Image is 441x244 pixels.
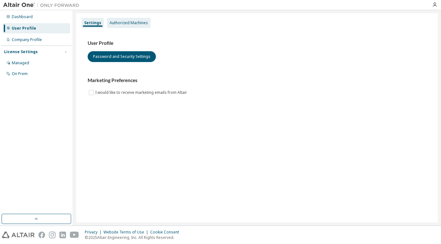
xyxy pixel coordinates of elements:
[12,37,42,42] div: Company Profile
[85,235,183,240] p: © 2025 Altair Engineering, Inc. All Rights Reserved.
[95,89,188,96] label: I would like to receive marketing emails from Altair
[49,232,56,238] img: instagram.svg
[88,77,426,84] h3: Marketing Preferences
[88,51,156,62] button: Password and Security Settings
[59,232,66,238] img: linkedin.svg
[12,26,36,31] div: User Profile
[38,232,45,238] img: facebook.svg
[12,14,33,19] div: Dashboard
[85,230,104,235] div: Privacy
[3,2,83,8] img: Altair One
[2,232,35,238] img: altair_logo.svg
[4,49,38,54] div: License Settings
[12,60,29,66] div: Managed
[88,40,426,46] h3: User Profile
[150,230,183,235] div: Cookie Consent
[110,20,148,25] div: Authorized Machines
[12,71,28,76] div: On Prem
[104,230,150,235] div: Website Terms of Use
[84,20,101,25] div: Settings
[70,232,79,238] img: youtube.svg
